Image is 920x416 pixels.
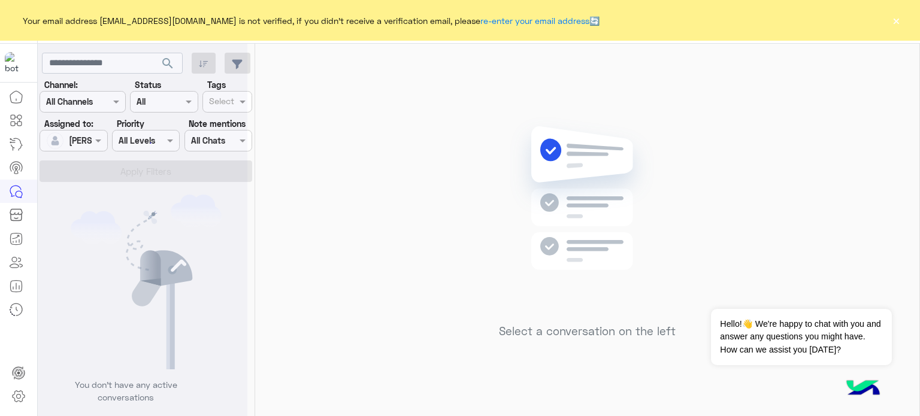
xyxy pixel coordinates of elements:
[499,324,676,338] h5: Select a conversation on the left
[711,309,891,365] span: Hello!👋 We're happy to chat with you and answer any questions you might have. How can we assist y...
[480,16,589,26] a: re-enter your email address
[890,14,902,26] button: ×
[501,117,674,315] img: no messages
[5,52,26,74] img: 919860931428189
[207,95,234,110] div: Select
[842,368,884,410] img: hulul-logo.png
[132,132,153,153] div: loading...
[23,14,600,27] span: Your email address [EMAIL_ADDRESS][DOMAIN_NAME] is not verified, if you didn't receive a verifica...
